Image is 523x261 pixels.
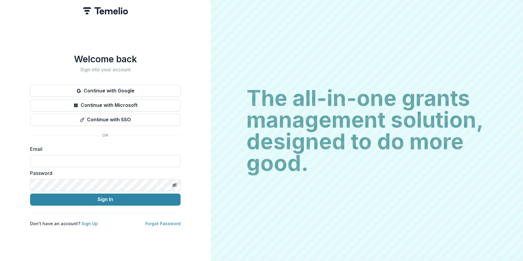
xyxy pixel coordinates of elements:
[30,169,177,177] label: Password
[30,114,181,126] button: Continue with SSO
[82,221,98,226] a: Sign Up
[30,85,181,97] button: Continue with Google
[30,220,98,227] p: Don't have an account?
[30,54,181,64] h1: Welcome back
[30,194,181,206] button: Sign In
[170,180,179,190] button: Toggle password visibility
[30,99,181,111] button: Continue with Microsoft
[30,145,177,153] label: Email
[145,221,181,226] a: Forgot Password
[83,7,128,14] img: Temelio
[30,67,181,73] h2: Sign into your account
